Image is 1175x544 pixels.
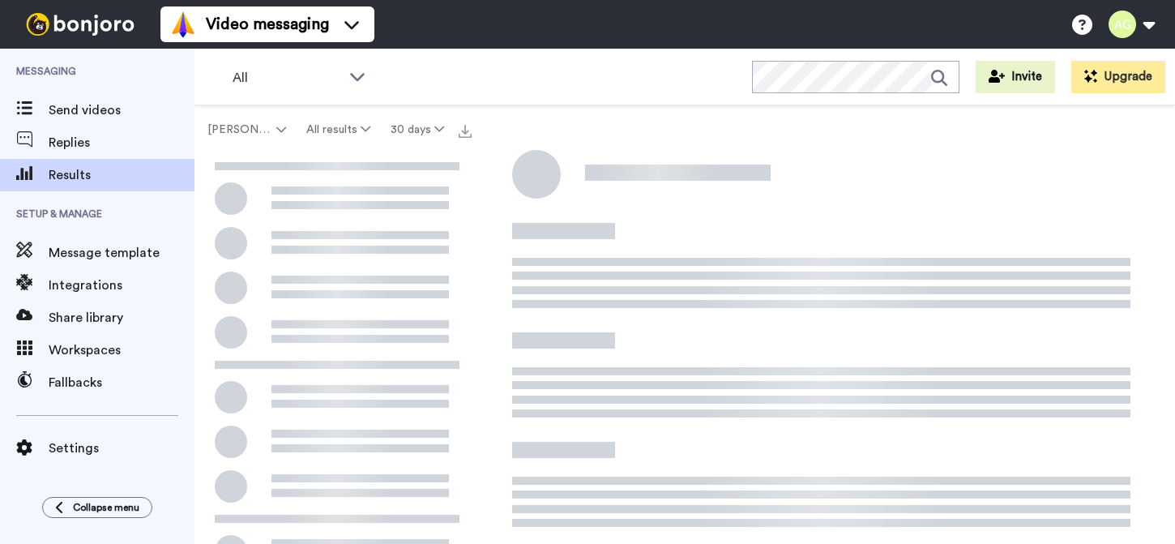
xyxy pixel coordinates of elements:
[49,373,194,392] span: Fallbacks
[976,61,1055,93] button: Invite
[49,243,194,263] span: Message template
[454,118,476,142] button: Export all results that match these filters now.
[49,133,194,152] span: Replies
[459,125,472,138] img: export.svg
[1071,61,1165,93] button: Upgrade
[198,115,297,144] button: [PERSON_NAME].
[49,165,194,185] span: Results
[49,308,194,328] span: Share library
[49,439,194,458] span: Settings
[49,276,194,295] span: Integrations
[233,68,341,88] span: All
[73,501,139,514] span: Collapse menu
[49,341,194,360] span: Workspaces
[380,115,454,144] button: 30 days
[297,115,381,144] button: All results
[170,11,196,37] img: vm-color.svg
[49,101,194,120] span: Send videos
[19,13,141,36] img: bj-logo-header-white.svg
[207,122,273,138] span: [PERSON_NAME].
[206,13,329,36] span: Video messaging
[42,497,152,518] button: Collapse menu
